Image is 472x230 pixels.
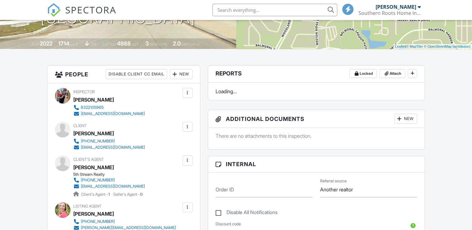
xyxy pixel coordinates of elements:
label: Disable All Notifications [216,209,278,217]
div: 2.0 [173,40,181,47]
div: [PHONE_NUMBER] [81,219,115,224]
label: Referral source [320,178,347,184]
div: 3 [145,40,149,47]
strong: 0 [140,192,143,197]
span: Built [32,42,39,46]
label: Discount code [216,221,241,227]
span: SPECTORA [65,3,116,16]
p: There are no attachments to this inspection. [216,132,417,139]
a: 8322105965 [73,104,145,111]
div: New [170,69,192,79]
div: [PERSON_NAME] [73,95,114,104]
div: [PERSON_NAME] [73,129,114,138]
span: bathrooms [182,42,199,46]
div: [EMAIL_ADDRESS][DOMAIN_NAME] [81,145,145,150]
span: Inspector [73,89,95,94]
div: 4988 [117,40,131,47]
div: 1714 [58,40,69,47]
span: Client's Agent [73,157,104,162]
a: [PERSON_NAME] [73,163,114,172]
span: bedrooms [150,42,167,46]
div: [EMAIL_ADDRESS][DOMAIN_NAME] [81,184,145,189]
div: [EMAIL_ADDRESS][DOMAIN_NAME] [81,111,145,116]
label: Order ID [216,186,234,193]
div: 5th Stream Realty [73,172,150,177]
div: 2022 [40,40,52,47]
img: The Best Home Inspection Software - Spectora [47,3,61,17]
h3: Additional Documents [208,110,425,128]
a: [EMAIL_ADDRESS][DOMAIN_NAME] [73,144,145,151]
span: sq.ft. [132,42,139,46]
a: SPECTORA [47,8,116,22]
span: Client's Agent - [81,192,111,197]
a: [EMAIL_ADDRESS][DOMAIN_NAME] [73,183,145,189]
span: sq. ft. [70,42,79,46]
div: Southern Roots Home Inspections [358,10,421,16]
div: [PHONE_NUMBER] [81,178,115,183]
span: Client [73,123,87,128]
a: [PHONE_NUMBER] [73,218,176,225]
h3: Internal [208,156,425,172]
a: [PHONE_NUMBER] [73,138,145,144]
div: | [393,44,472,49]
a: [PHONE_NUMBER] [73,177,145,183]
div: [PHONE_NUMBER] [81,139,115,144]
div: [PERSON_NAME] [376,4,416,10]
div: 8322105965 [81,105,104,110]
span: Listing Agent [73,204,102,208]
input: Search everything... [212,4,337,16]
strong: 1 [108,192,110,197]
a: © MapTiler [406,45,423,48]
a: [PERSON_NAME] [73,209,114,218]
div: New [394,114,417,124]
a: © OpenStreetMap contributors [424,45,470,48]
a: [EMAIL_ADDRESS][DOMAIN_NAME] [73,111,145,117]
span: slab [90,42,97,46]
span: Seller's Agent - [113,192,143,197]
span: Lot Size [103,42,116,46]
h3: People [47,65,200,83]
a: Leaflet [395,45,405,48]
div: Disable Client CC Email [106,69,167,79]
